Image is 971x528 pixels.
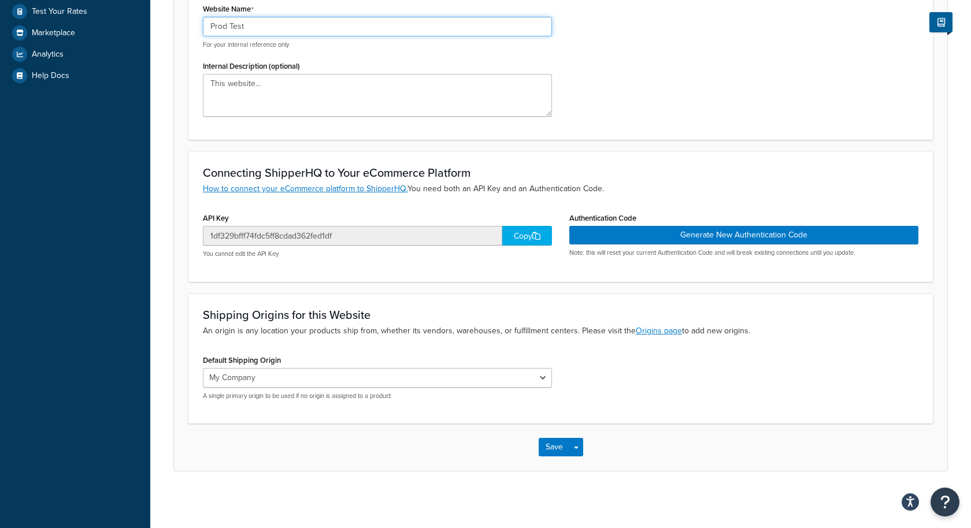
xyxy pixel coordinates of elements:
label: Website Name [203,5,254,14]
a: How to connect your eCommerce platform to ShipperHQ. [203,183,407,195]
span: Marketplace [32,28,75,38]
a: Test Your Rates [9,1,142,22]
a: Help Docs [9,65,142,86]
p: Note: this will reset your current Authentication Code and will break existing connections until ... [569,248,918,257]
button: Open Resource Center [931,488,959,516]
button: Save [539,438,570,456]
p: For your internal reference only [203,40,552,49]
p: You need both an API Key and an Authentication Code. [203,183,918,195]
textarea: This website... [203,74,552,117]
label: API Key [203,214,229,222]
button: Generate New Authentication Code [569,226,918,244]
span: Analytics [32,50,64,60]
div: Copy [502,226,552,246]
a: Origins page [636,325,682,337]
p: A single primary origin to be used if no origin is assigned to a product [203,392,552,400]
h3: Connecting ShipperHQ to Your eCommerce Platform [203,166,918,179]
label: Authentication Code [569,214,636,222]
p: An origin is any location your products ship from, whether its vendors, warehouses, or fulfillmen... [203,325,918,337]
span: Help Docs [32,71,69,81]
label: Default Shipping Origin [203,356,281,365]
label: Internal Description (optional) [203,62,300,70]
a: Analytics [9,44,142,65]
p: You cannot edit the API Key [203,250,552,258]
h3: Shipping Origins for this Website [203,308,918,321]
a: Marketplace [9,23,142,43]
span: Test Your Rates [32,7,87,17]
button: Show Help Docs [929,12,953,32]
